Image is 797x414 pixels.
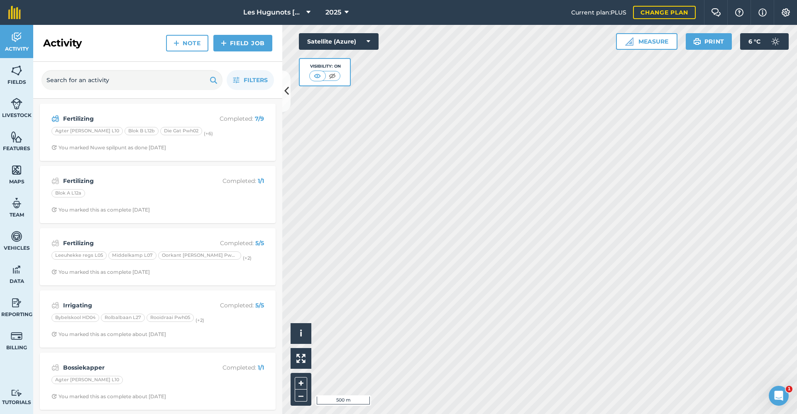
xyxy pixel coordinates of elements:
[196,317,204,323] small: (+ 2 )
[51,331,57,337] img: Clock with arrow pointing clockwise
[51,144,166,151] div: You marked Nuwe spilpunt as done [DATE]
[243,7,303,17] span: Les Hugunots [GEOGRAPHIC_DATA]
[158,251,241,260] div: Oorkant [PERSON_NAME] Pwh01
[633,6,696,19] a: Change plan
[51,127,123,135] div: Agter [PERSON_NAME] L10
[686,33,732,50] button: Print
[51,363,59,373] img: svg+xml;base64,PD94bWwgdmVyc2lvbj0iMS4wIiBlbmNvZGluZz0idXRmLTgiPz4KPCEtLSBHZW5lcmF0b3I6IEFkb2JlIE...
[63,239,195,248] strong: Fertilizing
[300,328,302,339] span: i
[174,38,179,48] img: svg+xml;base64,PHN2ZyB4bWxucz0iaHR0cDovL3d3dy53My5vcmcvMjAwMC9zdmciIHdpZHRoPSIxNCIgaGVpZ2h0PSIyNC...
[63,114,195,123] strong: Fertilizing
[51,251,107,260] div: Leeuhekke regs L05
[51,300,59,310] img: svg+xml;base64,PD94bWwgdmVyc2lvbj0iMS4wIiBlbmNvZGluZz0idXRmLTgiPz4KPCEtLSBHZW5lcmF0b3I6IEFkb2JlIE...
[51,376,123,384] div: Agter [PERSON_NAME] L10
[51,394,57,399] img: Clock with arrow pointing clockwise
[45,295,271,343] a: IrrigatingCompleted: 5/5Bybelskool HD04Rolbalbaan L27Rooidraai Pwh05(+2)Clock with arrow pointing...
[295,377,307,390] button: +
[767,33,784,50] img: svg+xml;base64,PD94bWwgdmVyc2lvbj0iMS4wIiBlbmNvZGluZz0idXRmLTgiPz4KPCEtLSBHZW5lcmF0b3I6IEFkb2JlIE...
[198,301,264,310] p: Completed :
[51,269,150,275] div: You marked this as complete [DATE]
[258,364,264,371] strong: 1 / 1
[327,72,337,80] img: svg+xml;base64,PHN2ZyB4bWxucz0iaHR0cDovL3d3dy53My5vcmcvMjAwMC9zdmciIHdpZHRoPSI1MCIgaGVpZ2h0PSI0MC...
[42,70,222,90] input: Search for an activity
[740,33,789,50] button: 6 °C
[108,251,156,260] div: Middelkamp L07
[295,390,307,402] button: –
[748,33,760,50] span: 6 ° C
[616,33,677,50] button: Measure
[786,386,792,392] span: 1
[299,33,379,50] button: Satellite (Azure)
[101,314,145,322] div: Rolbalbaan L27
[51,238,59,248] img: svg+xml;base64,PD94bWwgdmVyc2lvbj0iMS4wIiBlbmNvZGluZz0idXRmLTgiPz4KPCEtLSBHZW5lcmF0b3I6IEFkb2JlIE...
[8,6,21,19] img: fieldmargin Logo
[11,164,22,176] img: svg+xml;base64,PHN2ZyB4bWxucz0iaHR0cDovL3d3dy53My5vcmcvMjAwMC9zdmciIHdpZHRoPSI1NiIgaGVpZ2h0PSI2MC...
[11,64,22,77] img: svg+xml;base64,PHN2ZyB4bWxucz0iaHR0cDovL3d3dy53My5vcmcvMjAwMC9zdmciIHdpZHRoPSI1NiIgaGVpZ2h0PSI2MC...
[11,297,22,309] img: svg+xml;base64,PD94bWwgdmVyc2lvbj0iMS4wIiBlbmNvZGluZz0idXRmLTgiPz4KPCEtLSBHZW5lcmF0b3I6IEFkb2JlIE...
[11,31,22,44] img: svg+xml;base64,PD94bWwgdmVyc2lvbj0iMS4wIiBlbmNvZGluZz0idXRmLTgiPz4KPCEtLSBHZW5lcmF0b3I6IEFkb2JlIE...
[227,70,274,90] button: Filters
[51,207,57,212] img: Clock with arrow pointing clockwise
[45,109,271,156] a: FertilizingCompleted: 7/9Agter [PERSON_NAME] L10Blok B L12bDie Gat Pwh02(+6)Clock with arrow poin...
[51,114,59,124] img: svg+xml;base64,PD94bWwgdmVyc2lvbj0iMS4wIiBlbmNvZGluZz0idXRmLTgiPz4KPCEtLSBHZW5lcmF0b3I6IEFkb2JlIE...
[51,314,99,322] div: Bybelskool HD04
[571,8,626,17] span: Current plan : PLUS
[63,363,195,372] strong: Bossiekapper
[258,177,264,185] strong: 1 / 1
[693,37,701,46] img: svg+xml;base64,PHN2ZyB4bWxucz0iaHR0cDovL3d3dy53My5vcmcvMjAwMC9zdmciIHdpZHRoPSIxOSIgaGVpZ2h0PSIyNC...
[45,171,271,218] a: FertilizingCompleted: 1/1Blok A L12aClock with arrow pointing clockwiseYou marked this as complet...
[160,127,202,135] div: Die Gat Pwh02
[11,389,22,397] img: svg+xml;base64,PD94bWwgdmVyc2lvbj0iMS4wIiBlbmNvZGluZz0idXRmLTgiPz4KPCEtLSBHZW5lcmF0b3I6IEFkb2JlIE...
[198,176,264,185] p: Completed :
[11,263,22,276] img: svg+xml;base64,PD94bWwgdmVyc2lvbj0iMS4wIiBlbmNvZGluZz0idXRmLTgiPz4KPCEtLSBHZW5lcmF0b3I6IEFkb2JlIE...
[11,330,22,342] img: svg+xml;base64,PD94bWwgdmVyc2lvbj0iMS4wIiBlbmNvZGluZz0idXRmLTgiPz4KPCEtLSBHZW5lcmF0b3I6IEFkb2JlIE...
[255,239,264,247] strong: 5 / 5
[11,230,22,243] img: svg+xml;base64,PD94bWwgdmVyc2lvbj0iMS4wIiBlbmNvZGluZz0idXRmLTgiPz4KPCEtLSBHZW5lcmF0b3I6IEFkb2JlIE...
[221,38,227,48] img: svg+xml;base64,PHN2ZyB4bWxucz0iaHR0cDovL3d3dy53My5vcmcvMjAwMC9zdmciIHdpZHRoPSIxNCIgaGVpZ2h0PSIyNC...
[625,37,633,46] img: Ruler icon
[711,8,721,17] img: Two speech bubbles overlapping with the left bubble in the forefront
[11,97,22,110] img: svg+xml;base64,PD94bWwgdmVyc2lvbj0iMS4wIiBlbmNvZGluZz0idXRmLTgiPz4KPCEtLSBHZW5lcmF0b3I6IEFkb2JlIE...
[734,8,744,17] img: A question mark icon
[255,115,264,122] strong: 7 / 9
[51,393,166,400] div: You marked this as complete about [DATE]
[213,35,272,51] a: Field Job
[198,239,264,248] p: Completed :
[51,269,57,275] img: Clock with arrow pointing clockwise
[769,386,789,406] iframe: Intercom live chat
[63,301,195,310] strong: Irrigating
[63,176,195,185] strong: Fertilizing
[166,35,208,51] a: Note
[255,302,264,309] strong: 5 / 5
[51,145,57,150] img: Clock with arrow pointing clockwise
[291,323,311,344] button: i
[309,63,341,70] div: Visibility: On
[758,7,767,17] img: svg+xml;base64,PHN2ZyB4bWxucz0iaHR0cDovL3d3dy53My5vcmcvMjAwMC9zdmciIHdpZHRoPSIxNyIgaGVpZ2h0PSIxNy...
[51,189,85,197] div: Blok A L12a
[781,8,791,17] img: A cog icon
[51,176,59,186] img: svg+xml;base64,PD94bWwgdmVyc2lvbj0iMS4wIiBlbmNvZGluZz0idXRmLTgiPz4KPCEtLSBHZW5lcmF0b3I6IEFkb2JlIE...
[43,37,82,50] h2: Activity
[198,363,264,372] p: Completed :
[198,114,264,123] p: Completed :
[11,131,22,143] img: svg+xml;base64,PHN2ZyB4bWxucz0iaHR0cDovL3d3dy53My5vcmcvMjAwMC9zdmciIHdpZHRoPSI1NiIgaGVpZ2h0PSI2MC...
[125,127,159,135] div: Blok B L12b
[296,354,306,363] img: Four arrows, one pointing top left, one top right, one bottom right and the last bottom left
[210,75,218,85] img: svg+xml;base64,PHN2ZyB4bWxucz0iaHR0cDovL3d3dy53My5vcmcvMjAwMC9zdmciIHdpZHRoPSIxOSIgaGVpZ2h0PSIyNC...
[312,72,323,80] img: svg+xml;base64,PHN2ZyB4bWxucz0iaHR0cDovL3d3dy53My5vcmcvMjAwMC9zdmciIHdpZHRoPSI1MCIgaGVpZ2h0PSI0MC...
[11,197,22,209] img: svg+xml;base64,PD94bWwgdmVyc2lvbj0iMS4wIiBlbmNvZGluZz0idXRmLTgiPz4KPCEtLSBHZW5lcmF0b3I6IEFkb2JlIE...
[325,7,341,17] span: 2025
[45,233,271,280] a: FertilizingCompleted: 5/5Leeuhekke regs L05Middelkamp L07Oorkant [PERSON_NAME] Pwh01(+2)Clock wit...
[204,131,213,136] small: (+ 6 )
[51,207,150,213] div: You marked this as complete [DATE]
[243,255,252,261] small: (+ 2 )
[51,331,166,338] div: You marked this as complete about [DATE]
[45,358,271,405] a: BossiekapperCompleted: 1/1Agter [PERSON_NAME] L10Clock with arrow pointing clockwiseYou marked th...
[147,314,194,322] div: Rooidraai Pwh05
[244,75,268,85] span: Filters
